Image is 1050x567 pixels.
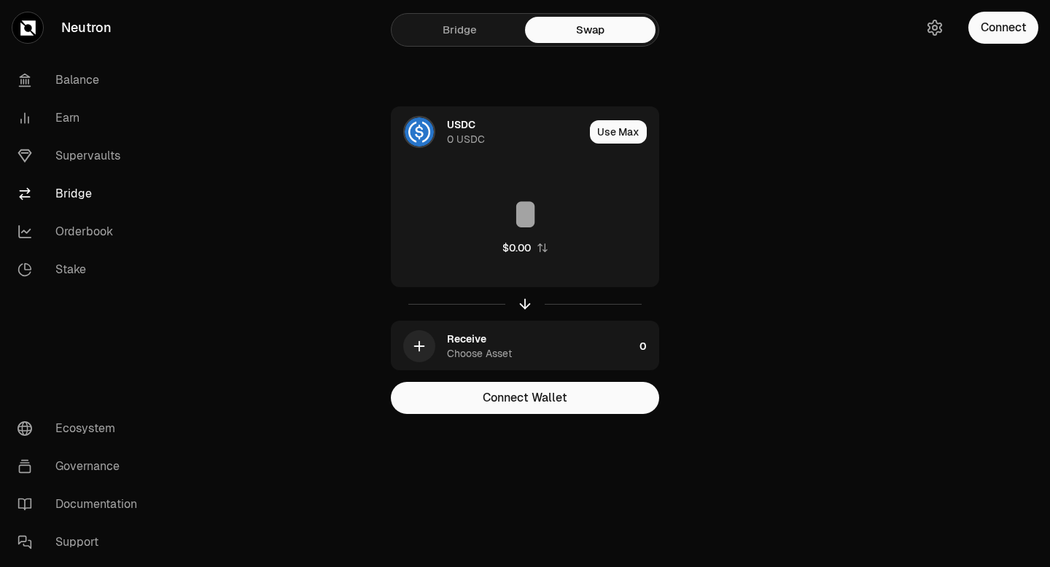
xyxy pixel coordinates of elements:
button: Connect Wallet [391,382,659,414]
a: Bridge [6,175,157,213]
div: 0 USDC [447,132,485,146]
a: Orderbook [6,213,157,251]
a: Supervaults [6,137,157,175]
a: Swap [525,17,656,43]
div: Choose Asset [447,346,512,361]
img: USDC Logo [405,117,434,146]
a: Balance [6,61,157,99]
a: Earn [6,99,157,137]
a: Ecosystem [6,410,157,447]
a: Stake [6,251,157,289]
div: ReceiveChoose Asset [392,321,634,371]
button: ReceiveChoose Asset0 [392,321,658,371]
a: Documentation [6,485,157,523]
div: USDC LogoUSDC0 USDC [392,107,584,157]
button: $0.00 [502,241,548,255]
div: 0 [639,321,658,371]
a: Governance [6,447,157,485]
a: Bridge [394,17,525,43]
a: Support [6,523,157,561]
button: Connect [968,12,1038,44]
div: $0.00 [502,241,531,255]
div: Receive [447,332,486,346]
div: USDC [447,117,475,132]
button: Use Max [590,120,647,144]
